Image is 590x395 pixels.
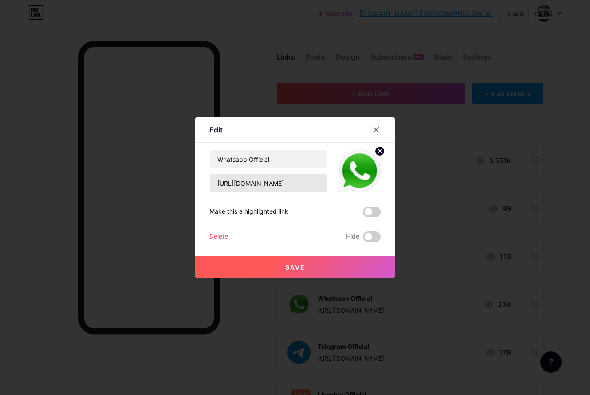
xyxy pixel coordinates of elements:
[209,231,228,242] div: Delete
[210,174,327,192] input: URL
[285,263,305,271] span: Save
[195,256,395,278] button: Save
[209,124,223,135] div: Edit
[210,150,327,168] input: Title
[338,150,381,192] img: link_thumbnail
[346,231,359,242] span: Hide
[209,207,288,217] div: Make this a highlighted link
